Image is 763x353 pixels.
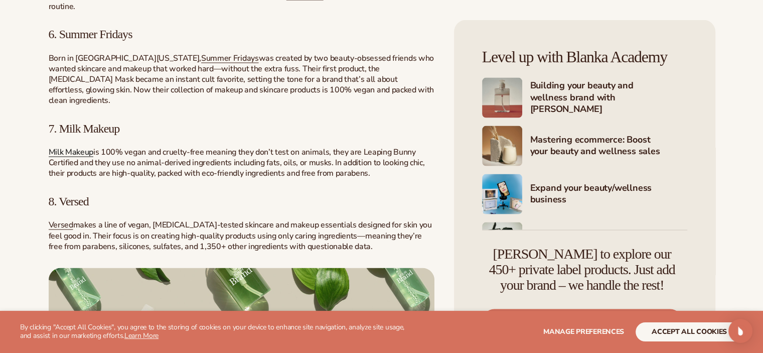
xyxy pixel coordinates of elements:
img: Shopify Image 8 [482,222,522,263]
h4: Level up with Blanka Academy [482,48,687,66]
button: accept all cookies [636,322,743,341]
h4: Expand your beauty/wellness business [530,182,687,207]
span: 8. Versed [49,195,89,208]
img: Shopify Image 5 [482,78,522,118]
span: was created by two beauty-obsessed friends who wanted skincare and makeup that worked hard—withou... [49,53,434,106]
a: Shopify Image 7 Expand your beauty/wellness business [482,174,687,214]
img: Shopify Image 7 [482,174,522,214]
span: makes a line of vegan, [MEDICAL_DATA]-tested skincare and makeup essentials designed for skin you... [49,219,432,252]
a: Shopify Image 6 Mastering ecommerce: Boost your beauty and wellness sales [482,126,687,166]
h4: Mastering ecommerce: Boost your beauty and wellness sales [530,134,687,159]
a: Shopify Image 5 Building your beauty and wellness brand with [PERSON_NAME] [482,78,687,118]
button: Manage preferences [543,322,624,341]
a: Shopify Image 8 Marketing your beauty and wellness brand 101 [482,222,687,263]
h4: [PERSON_NAME] to explore our 450+ private label products. Just add your brand – we handle the rest! [482,247,682,293]
img: Shopify Image 6 [482,126,522,166]
span: 7. Milk Makeup [49,122,120,135]
span: 6. Summer Fridays [49,28,132,41]
a: Learn More [124,331,159,340]
span: Manage preferences [543,327,624,336]
span: Born in [GEOGRAPHIC_DATA][US_STATE], [49,53,201,64]
div: Open Intercom Messenger [728,319,752,343]
span: is 100% vegan and cruelty-free meaning they don’t test on animals, they are Leaping Bunny Certifi... [49,147,425,179]
a: Versed [49,220,73,231]
a: Milk Makeup [49,147,93,158]
p: By clicking "Accept All Cookies", you agree to the storing of cookies on your device to enhance s... [20,323,416,340]
a: Start free [482,309,682,333]
a: Summer Fridays [201,53,259,64]
h4: Building your beauty and wellness brand with [PERSON_NAME] [530,80,687,116]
